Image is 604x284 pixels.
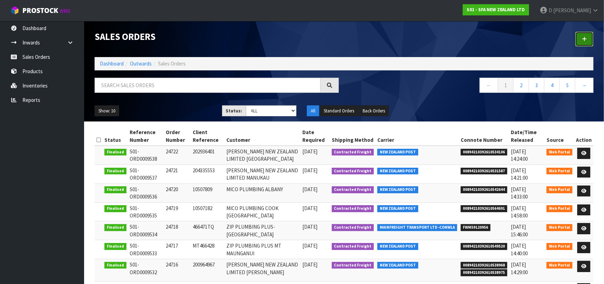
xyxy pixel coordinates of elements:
span: NEW ZEALAND POST [377,262,418,269]
span: [DATE] [302,205,317,212]
td: [PERSON_NAME] NEW ZEALAND LIMITED MANUKAU [225,165,301,183]
td: S01-ORD0009538 [128,146,164,165]
span: Finalised [104,262,126,269]
td: 24716 [164,259,191,282]
span: Contracted Freight [332,224,374,231]
th: Source [545,127,574,146]
nav: Page navigation [349,78,593,95]
td: S01-ORD0009534 [128,221,164,240]
span: 00894210392610549520 [461,243,508,250]
span: Finalised [104,224,126,231]
span: Contracted Freight [332,186,374,193]
td: [PERSON_NAME] NEW ZEALAND LIMITED [GEOGRAPHIC_DATA] [225,146,301,165]
th: Connote Number [459,127,509,146]
span: Contracted Freight [332,243,374,250]
a: Dashboard [100,60,124,67]
th: Reference Number [128,127,164,146]
span: Contracted Freight [332,205,374,212]
a: 2 [513,78,529,93]
td: 24721 [164,165,191,183]
td: MT466428 [191,240,225,259]
th: Date/Time Released [509,127,545,146]
span: NEW ZEALAND POST [377,243,418,250]
span: [DATE] 14:29:00 [511,261,528,275]
td: S01-ORD0009536 [128,183,164,202]
span: 00894210392610534106 [461,149,508,156]
th: Carrier [376,127,459,146]
a: 3 [529,78,544,93]
span: [DATE] 14:33:00 [511,186,528,200]
span: [PERSON_NAME] [553,7,591,14]
td: ZIP PLUMBING PLUS MT MAUNGANUI [225,240,301,259]
span: 00894210392610531587 [461,168,508,175]
span: NEW ZEALAND POST [377,168,418,175]
span: [DATE] [302,223,317,230]
th: Date Required [301,127,330,146]
td: ZIP PLUMBING PLUS-[GEOGRAPHIC_DATA] [225,221,301,240]
span: D [549,7,552,14]
img: cube-alt.png [11,6,19,15]
th: Shipping Method [330,127,376,146]
span: NEW ZEALAND POST [377,186,418,193]
span: [DATE] 14:21:00 [511,167,528,181]
span: Contracted Freight [332,149,374,156]
th: Status [103,127,128,146]
button: Standard Orders [320,105,358,117]
span: [DATE] [302,242,317,249]
td: 10507182 [191,202,225,221]
th: Order Number [164,127,191,146]
td: 466471TQ [191,221,225,240]
td: MICO PLUMBING COOK [GEOGRAPHIC_DATA] [225,202,301,221]
span: FWM59120956 [461,224,491,231]
h1: Sales Orders [95,32,339,42]
a: Outwards [130,60,152,67]
span: [DATE] 14:58:00 [511,205,528,219]
span: [DATE] [302,167,317,174]
span: Web Portal [547,262,572,269]
span: [DATE] 14:40:00 [511,242,528,256]
td: 10507809 [191,183,225,202]
td: 24718 [164,221,191,240]
td: S01-ORD0009533 [128,240,164,259]
span: Contracted Freight [332,168,374,175]
a: → [575,78,593,93]
a: 1 [498,78,514,93]
span: [DATE] 15:46:00 [511,223,528,237]
span: Contracted Freight [332,262,374,269]
span: [DATE] [302,148,317,155]
span: Web Portal [547,168,572,175]
span: [DATE] [302,261,317,268]
span: [DATE] [302,186,317,193]
a: 4 [544,78,560,93]
button: Back Orders [359,105,389,117]
button: All [307,105,319,117]
td: MICO PLUMBING ALBANY [225,183,301,202]
a: ← [480,78,498,93]
span: Web Portal [547,224,572,231]
th: Action [574,127,593,146]
span: 00894210392610564691 [461,205,508,212]
td: 204335553 [191,165,225,183]
span: Finalised [104,243,126,250]
strong: S01 - SFA NEW ZEALAND LTD [467,7,525,13]
button: Show: 10 [95,105,119,117]
td: S01-ORD0009532 [128,259,164,282]
span: Finalised [104,205,126,212]
input: Search sales orders [95,78,321,93]
span: NEW ZEALAND POST [377,149,418,156]
span: [DATE] 14:24:00 [511,148,528,162]
th: Client Reference [191,127,225,146]
td: 24722 [164,146,191,165]
span: Sales Orders [158,60,186,67]
span: Finalised [104,149,126,156]
span: Web Portal [547,205,572,212]
span: Web Portal [547,243,572,250]
span: 00894210392610542644 [461,186,508,193]
td: 24717 [164,240,191,259]
a: 5 [560,78,575,93]
span: NEW ZEALAND POST [377,205,418,212]
td: [PERSON_NAME] NEW ZEALAND LIMITED [PERSON_NAME] [225,259,301,282]
span: 00894210392610538975 [461,269,508,276]
span: Finalised [104,168,126,175]
span: 00894210392610538968 [461,262,508,269]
